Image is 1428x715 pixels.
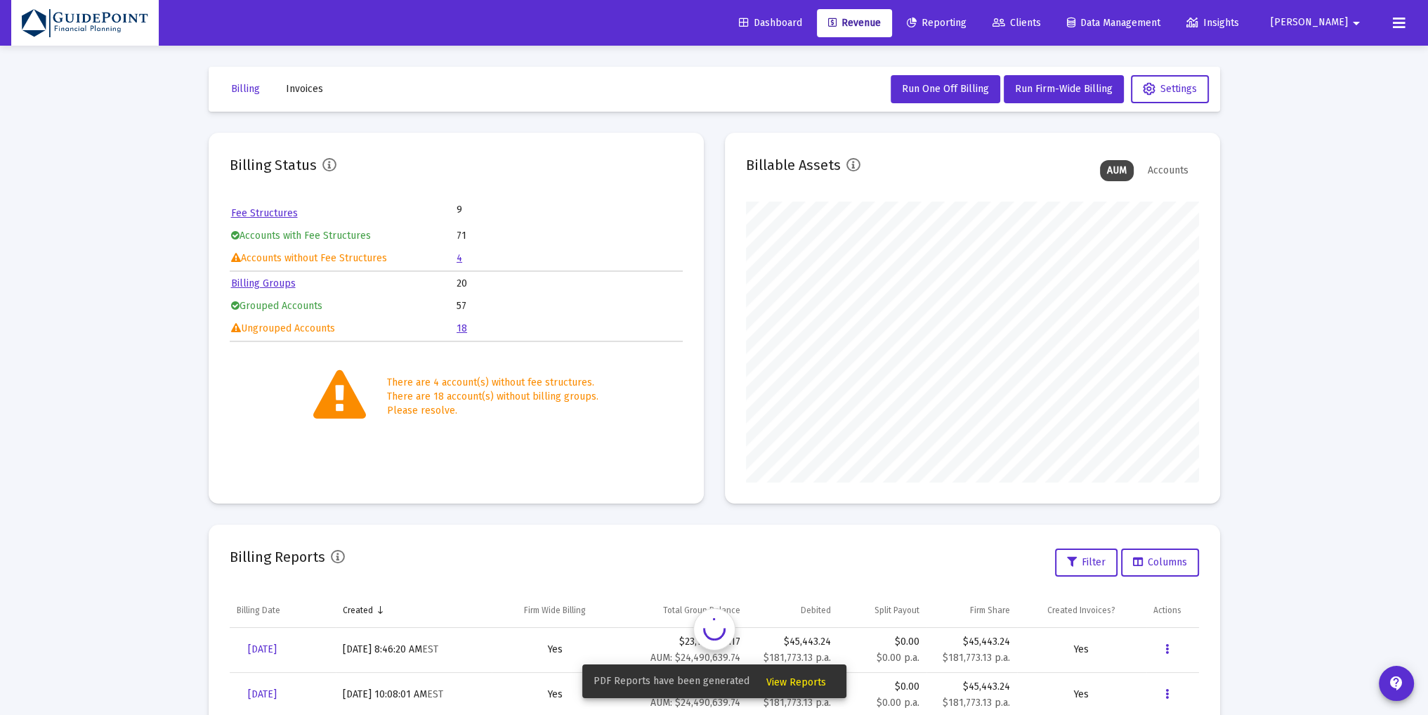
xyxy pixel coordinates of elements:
span: Dashboard [739,17,802,29]
button: Columns [1121,549,1199,577]
div: Firm Wide Billing [524,605,586,616]
a: Clients [981,9,1052,37]
div: $23,153,447.17 [625,635,740,665]
span: Filter [1067,556,1106,568]
h2: Billing Status [230,154,317,176]
span: View Reports [766,676,826,688]
div: Yes [1024,688,1139,702]
span: PDF Reports have been generated [594,674,749,688]
small: $181,773.13 p.a. [943,652,1010,664]
div: Split Payout [875,605,919,616]
td: Column Created [336,593,492,627]
div: $0.00 [845,680,919,710]
div: There are 18 account(s) without billing groups. [387,390,598,404]
span: [PERSON_NAME] [1271,17,1348,29]
div: There are 4 account(s) without fee structures. [387,376,598,390]
a: 4 [457,252,462,264]
button: Billing [220,75,271,103]
td: Column Firm Share [926,593,1017,627]
span: Revenue [828,17,881,29]
a: Insights [1175,9,1250,37]
div: [DATE] 10:08:01 AM [343,688,485,702]
td: Column Split Payout [838,593,926,627]
small: EST [422,643,438,655]
div: Debited [801,605,831,616]
div: Actions [1153,605,1181,616]
span: Invoices [286,83,323,95]
button: Run One Off Billing [891,75,1000,103]
h2: Billable Assets [746,154,841,176]
button: View Reports [755,669,837,694]
a: 18 [457,322,467,334]
small: $0.00 p.a. [877,652,919,664]
td: Column Actions [1146,593,1199,627]
div: $45,443.24 [934,680,1010,694]
td: Accounts with Fee Structures [231,225,456,247]
span: Data Management [1067,17,1160,29]
a: Billing Groups [231,277,296,289]
mat-icon: arrow_drop_down [1348,9,1365,37]
div: Please resolve. [387,404,598,418]
a: Fee Structures [231,207,298,219]
div: [DATE] 8:46:20 AM [343,643,485,657]
a: Reporting [896,9,978,37]
div: Firm Share [970,605,1010,616]
button: Filter [1055,549,1118,577]
div: AUM [1100,160,1134,181]
td: Ungrouped Accounts [231,318,456,339]
span: [DATE] [248,643,277,655]
div: Yes [499,688,611,702]
td: 57 [457,296,681,317]
div: Total Group Balance [663,605,740,616]
td: Column Total Group Balance [618,593,747,627]
small: $0.00 p.a. [877,697,919,709]
span: Reporting [907,17,967,29]
button: Invoices [275,75,334,103]
td: Column Firm Wide Billing [492,593,618,627]
mat-icon: contact_support [1388,675,1405,692]
span: Run Firm-Wide Billing [1015,83,1113,95]
td: 9 [457,203,569,217]
div: $45,443.24 [934,635,1010,649]
small: EST [427,688,443,700]
span: Insights [1186,17,1239,29]
div: Created Invoices? [1047,605,1115,616]
img: Dashboard [22,9,148,37]
span: Columns [1133,556,1187,568]
td: Column Created Invoices? [1017,593,1146,627]
button: Run Firm-Wide Billing [1004,75,1124,103]
a: Revenue [817,9,892,37]
button: [PERSON_NAME] [1254,8,1382,37]
td: 71 [457,225,681,247]
div: Created [343,605,373,616]
span: Run One Off Billing [902,83,989,95]
td: Column Billing Date [230,593,336,627]
small: $181,773.13 p.a. [943,697,1010,709]
div: Billing Date [237,605,280,616]
div: Yes [499,643,611,657]
span: Clients [993,17,1041,29]
button: Settings [1131,75,1209,103]
a: Data Management [1056,9,1172,37]
span: Billing [231,83,260,95]
td: Accounts without Fee Structures [231,248,456,269]
h2: Billing Reports [230,546,325,568]
a: [DATE] [237,636,288,664]
td: Grouped Accounts [231,296,456,317]
div: Yes [1024,643,1139,657]
div: $0.00 [845,635,919,665]
td: Column Debited [747,593,838,627]
a: Dashboard [728,9,813,37]
span: Settings [1143,83,1197,95]
td: 20 [457,273,681,294]
span: [DATE] [248,688,277,700]
div: Accounts [1141,160,1196,181]
a: [DATE] [237,681,288,709]
div: $45,443.24 [754,635,831,649]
